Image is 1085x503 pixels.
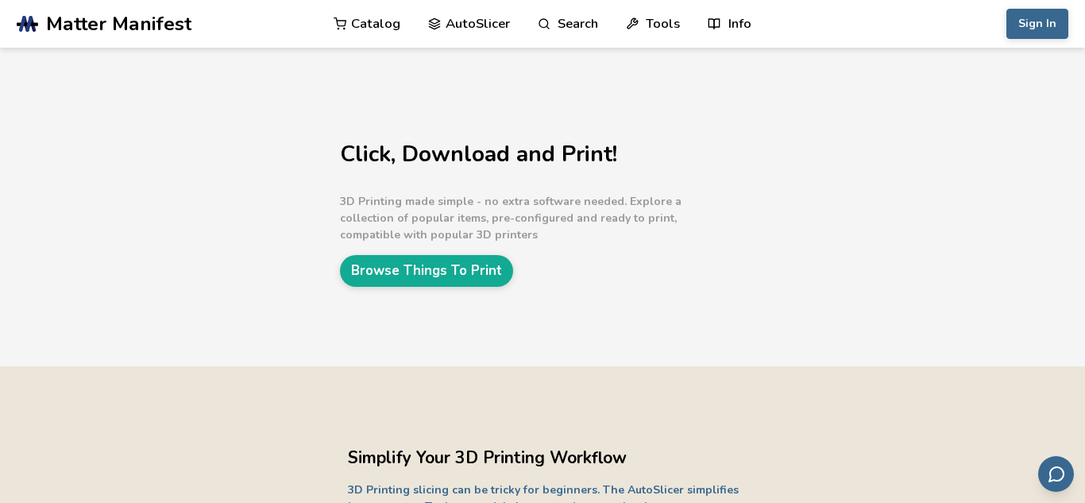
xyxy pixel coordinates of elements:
a: Browse Things To Print [340,255,513,286]
button: Send feedback via email [1038,456,1074,492]
span: Matter Manifest [46,13,191,35]
h1: Click, Download and Print! [340,142,737,167]
h2: Simplify Your 3D Printing Workflow [348,446,745,470]
p: 3D Printing made simple - no extra software needed. Explore a collection of popular items, pre-co... [340,193,737,243]
button: Sign In [1006,9,1068,39]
